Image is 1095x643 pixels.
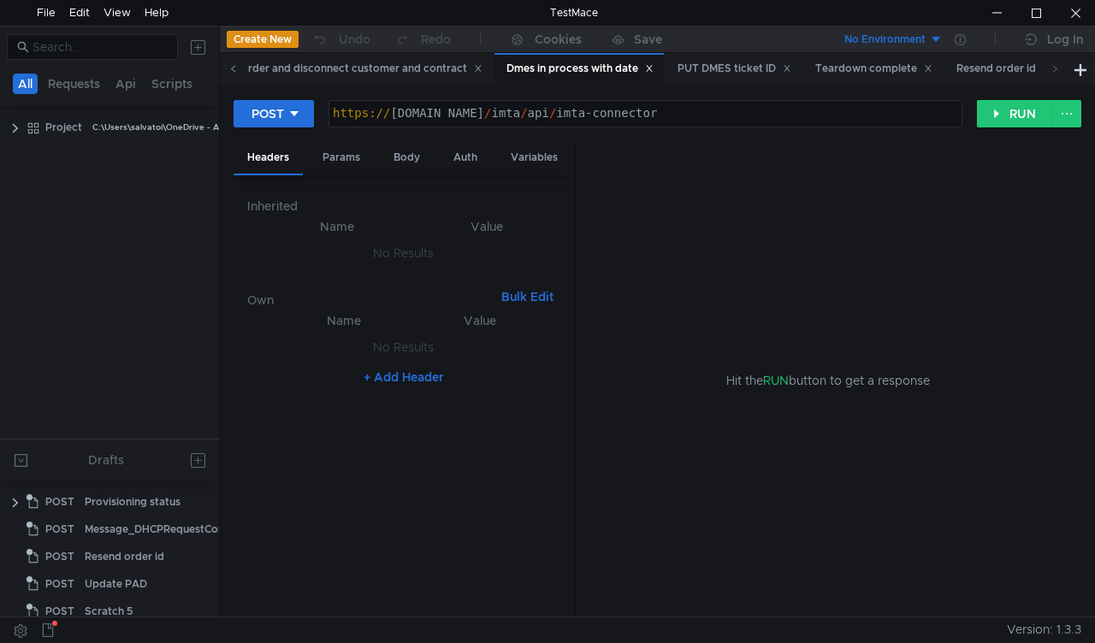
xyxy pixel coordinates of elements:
div: Scratch 5 [85,599,133,624]
div: Drafts [88,450,124,470]
div: Project [45,115,82,140]
div: PUT DMES ticket ID [678,60,791,78]
nz-embed-empty: No Results [373,245,434,261]
div: Save [634,33,662,45]
button: Api [110,74,141,94]
h6: Own [247,290,494,310]
div: Body [380,142,434,174]
button: Requests [43,74,105,94]
button: Create New [227,31,299,48]
button: POST [234,100,314,127]
div: Dmes in process with date [506,60,654,78]
button: No Environment [824,26,943,53]
div: C:\Users\salvatoi\OneDrive - AMDOCS\Backup Folders\Documents\testmace\Project [92,115,439,140]
div: POST [252,104,284,123]
div: Update PAD [85,571,147,597]
button: RUN [977,100,1053,127]
div: Variables [497,142,571,174]
div: Message_DHCPRequestCompleted [85,516,260,542]
div: No Environment [844,32,926,48]
button: Undo [299,27,382,52]
div: Resend order id [956,60,1051,78]
th: Name [275,310,413,331]
button: Bulk Edit [494,286,560,307]
span: RUN [763,373,789,388]
button: + Add Header [357,367,451,387]
div: Undo [339,29,370,50]
div: Cookies [535,29,582,50]
th: Value [413,310,547,331]
div: Auth [440,142,491,174]
input: Search... [33,38,168,56]
span: Hit the button to get a response [726,371,930,390]
th: Name [261,216,413,237]
button: Scripts [146,74,198,94]
div: Resend order id [85,544,164,569]
div: Redo [421,29,451,50]
span: POST [45,544,74,569]
span: POST [45,571,74,597]
span: POST [45,489,74,515]
h6: Inherited [247,196,560,216]
div: Provisioning status [85,489,181,515]
div: Params [309,142,374,174]
button: Redo [382,27,463,52]
th: Value [413,216,560,237]
div: Log In [1047,29,1083,50]
button: All [13,74,38,94]
span: Version: 1.3.3 [1007,617,1081,642]
div: Headers [234,142,303,175]
div: Void order and disconnect customer and contract [216,60,482,78]
div: Teardown complete [815,60,932,78]
span: POST [45,516,74,542]
span: POST [45,599,74,624]
nz-embed-empty: No Results [373,339,434,355]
